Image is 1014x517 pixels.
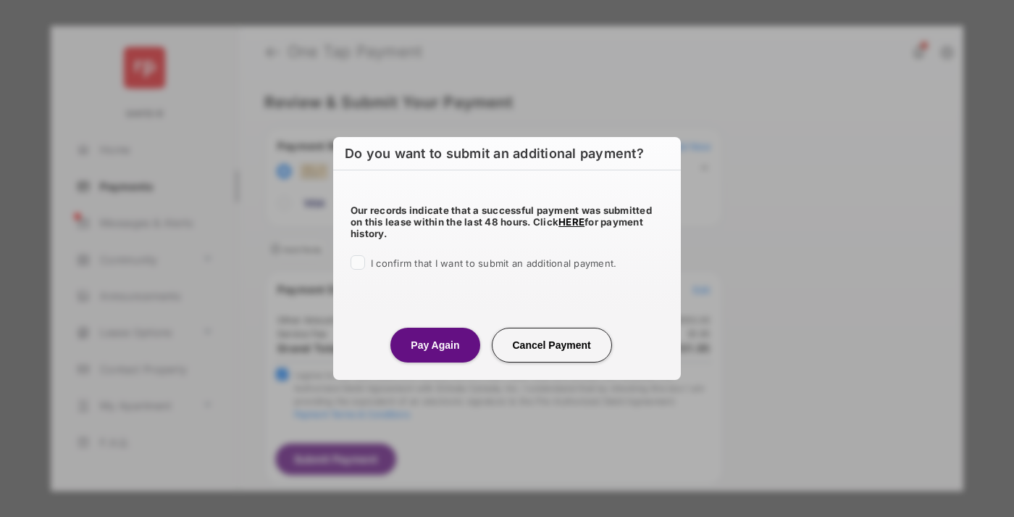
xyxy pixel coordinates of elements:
[371,257,616,269] span: I confirm that I want to submit an additional payment.
[351,204,663,239] h5: Our records indicate that a successful payment was submitted on this lease within the last 48 hou...
[390,328,479,363] button: Pay Again
[492,328,612,363] button: Cancel Payment
[558,216,584,228] a: HERE
[333,137,681,170] h2: Do you want to submit an additional payment?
